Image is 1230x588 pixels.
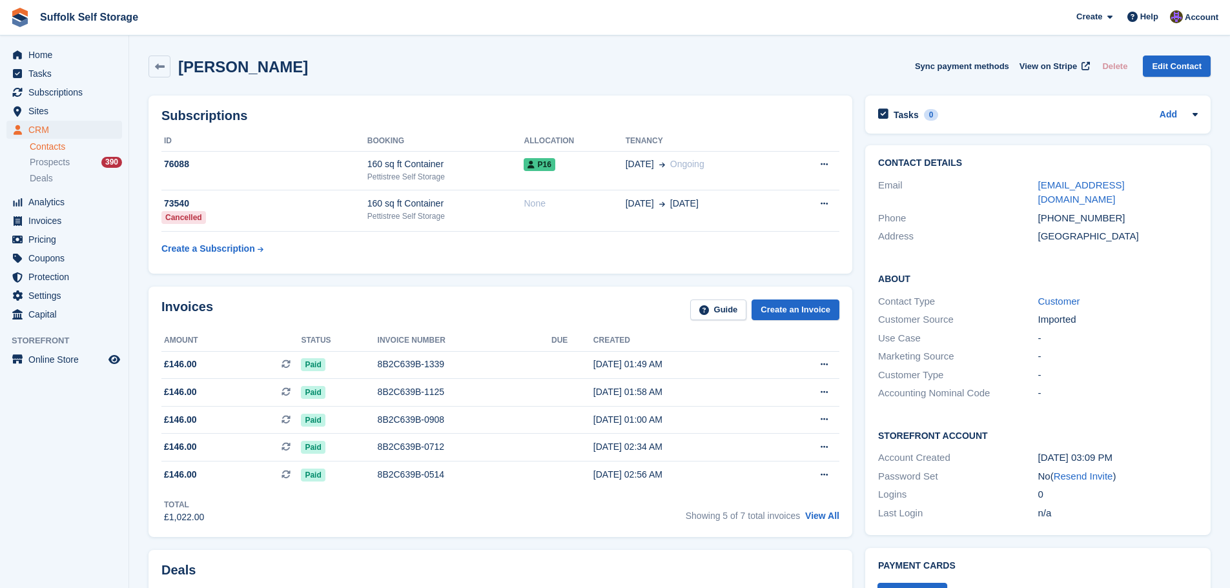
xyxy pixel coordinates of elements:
a: menu [6,121,122,139]
img: Emma [1170,10,1183,23]
a: View on Stripe [1014,56,1092,77]
div: Account Created [878,451,1038,465]
h2: About [878,272,1198,285]
span: Tasks [28,65,106,83]
span: Ongoing [670,159,704,169]
th: Invoice number [378,330,551,351]
span: £146.00 [164,413,197,427]
h2: Tasks [894,109,919,121]
span: Sites [28,102,106,120]
a: Contacts [30,141,122,153]
div: No [1038,469,1198,484]
div: 73540 [161,197,367,210]
div: Marketing Source [878,349,1038,364]
a: menu [6,46,122,64]
a: Create an Invoice [752,299,839,321]
a: Edit Contact [1143,56,1211,77]
div: 390 [101,157,122,168]
div: 8B2C639B-1339 [378,358,551,371]
div: Use Case [878,331,1038,346]
div: Contact Type [878,294,1038,309]
div: Logins [878,487,1038,502]
div: Pettistree Self Storage [367,171,524,183]
button: Sync payment methods [915,56,1009,77]
div: [DATE] 01:58 AM [593,385,770,399]
div: Create a Subscription [161,242,255,256]
div: [DATE] 02:34 AM [593,440,770,454]
div: [PHONE_NUMBER] [1038,211,1198,226]
div: - [1038,368,1198,383]
a: menu [6,249,122,267]
span: P16 [524,158,555,171]
span: Help [1140,10,1158,23]
div: Phone [878,211,1038,226]
div: 0 [1038,487,1198,502]
span: Create [1076,10,1102,23]
th: Due [551,330,593,351]
a: [EMAIL_ADDRESS][DOMAIN_NAME] [1038,179,1125,205]
a: Prospects 390 [30,156,122,169]
th: Status [301,330,377,351]
th: Booking [367,131,524,152]
span: [DATE] [626,157,654,171]
span: Paid [301,469,325,482]
span: [DATE] [670,197,699,210]
a: menu [6,65,122,83]
div: 8B2C639B-0908 [378,413,551,427]
span: Storefront [12,334,128,347]
span: Prospects [30,156,70,168]
a: menu [6,102,122,120]
h2: Contact Details [878,158,1198,168]
div: - [1038,349,1198,364]
span: Showing 5 of 7 total invoices [686,511,800,521]
a: menu [6,268,122,286]
div: £1,022.00 [164,511,204,524]
span: Paid [301,358,325,371]
span: £146.00 [164,440,197,454]
div: Accounting Nominal Code [878,386,1038,401]
th: Created [593,330,770,351]
div: Pettistree Self Storage [367,210,524,222]
span: Capital [28,305,106,323]
a: menu [6,350,122,369]
a: Resend Invite [1054,471,1113,482]
div: Address [878,229,1038,244]
a: Add [1160,108,1177,123]
a: View All [805,511,839,521]
th: Amount [161,330,301,351]
span: Home [28,46,106,64]
h2: Storefront Account [878,429,1198,441]
span: Protection [28,268,106,286]
div: Total [164,499,204,511]
button: Delete [1097,56,1133,77]
div: Cancelled [161,211,206,224]
img: stora-icon-8386f47178a22dfd0bd8f6a31ec36ba5ce8667c1dd55bd0f319d3a0aa187defe.svg [10,8,30,27]
h2: Payment cards [878,561,1198,571]
th: ID [161,131,367,152]
span: Account [1185,11,1218,24]
span: Paid [301,414,325,427]
a: menu [6,83,122,101]
span: Paid [301,386,325,399]
span: £146.00 [164,468,197,482]
a: Guide [690,299,747,321]
div: - [1038,386,1198,401]
h2: Deals [161,563,196,578]
div: Password Set [878,469,1038,484]
div: 0 [924,109,939,121]
span: Online Store [28,350,106,369]
a: menu [6,230,122,248]
span: Coupons [28,249,106,267]
div: Customer Source [878,312,1038,327]
span: £146.00 [164,358,197,371]
div: [DATE] 01:00 AM [593,413,770,427]
span: Settings [28,287,106,305]
div: 160 sq ft Container [367,157,524,171]
span: View on Stripe [1020,60,1077,73]
a: Customer [1038,296,1080,307]
div: Last Login [878,506,1038,521]
h2: Invoices [161,299,213,321]
span: £146.00 [164,385,197,399]
th: Allocation [524,131,625,152]
a: Suffolk Self Storage [35,6,143,28]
